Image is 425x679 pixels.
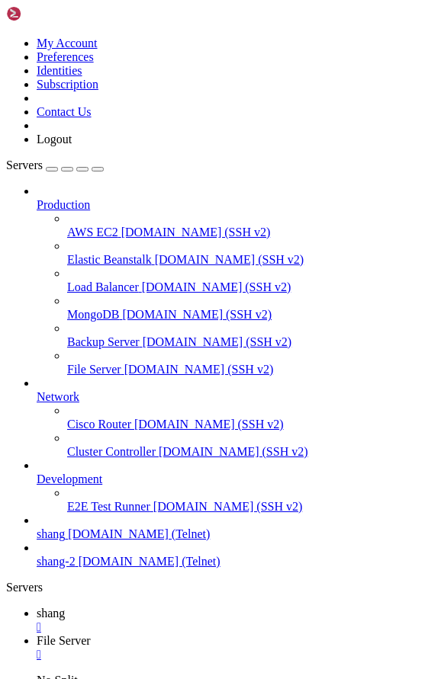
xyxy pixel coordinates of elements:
[124,363,274,376] span: [DOMAIN_NAME] (SSH v2)
[12,98,177,109] span: Seamless Server Management:
[67,226,419,239] a: AWS EC2 [DOMAIN_NAME] (SSH v2)
[195,418,208,429] span: <<
[67,500,419,514] a: E2E Test Runner [DOMAIN_NAME] (SSH v2)
[6,258,227,269] x-row: Lerissa 6m OOC
[67,308,119,321] span: MongoDB
[6,463,227,475] x-row: Exits
[37,50,94,63] a: Preferences
[55,258,61,269] span: l
[37,634,91,647] span: File Server
[37,555,419,569] a: shang-2 [DOMAIN_NAME] (Telnet)
[128,178,238,189] span: https://shellngn.com
[6,159,104,171] a: Servers
[6,372,227,383] x-row: Madoie A blonde half-naked woman. 1m OOC
[67,258,79,269] span: p-
[37,620,419,634] div: 
[6,189,227,200] x-row: Ahmeus Average [DEMOGRAPHIC_DATA] in his thirties. 11s OOC
[6,120,227,132] x-row: * Enjoy easy management of files and folders, swift data transfers, and the ability to edit your ...
[134,418,284,431] span: [DOMAIN_NAME] (SSH v2)
[31,155,43,166] span: <<
[61,258,67,269] span: i
[6,581,419,594] div: Servers
[55,98,85,109] span: NOTE:
[122,308,272,321] span: [DOMAIN_NAME] (SSH v2)
[37,472,419,486] a: Development
[6,463,378,475] span: -------------------------------------------------------------
[6,6,227,18] x-row: OOC Nexus - The Waking World(#0RAbBIJM)
[37,648,419,661] a: 
[6,63,227,75] x-row: It also has a full-featured SFTP client, remote desktop with RDP and VNC, and more.
[201,429,256,440] span: +beginner
[6,132,227,143] x-row: * Take full control of your remote servers using our RDP or VNC from your browser.
[6,132,227,143] x-row: +view here '+help view'
[67,280,419,294] a: Load Balancer [DOMAIN_NAME] (SSH v2)
[214,258,281,269] span: at the door
[67,322,419,349] li: Backup Server [DOMAIN_NAME] (SSH v2)
[37,607,65,620] span: shang
[6,543,227,555] x-row: Halimah pages: Hehe. It does feel nice to blush in an overly sexy outfit ^_^
[6,303,227,315] x-row: [PERSON_NAME] blonde with an innocent face 8m OOC
[79,258,85,269] span: c
[6,29,227,40] x-row: The air is electric, brimming with a nameless kind of magical energy that fills the surroundings ...
[177,452,220,463] span: Sign Up
[37,184,419,376] li: Production
[6,52,227,63] x-row: Shellngn is a web-based SSH client that allows you to connect to your servers from anywhere witho...
[67,500,150,513] span: E2E Test Runner
[6,75,227,86] x-row: of others, but you see nothing but the cloud. Flashes of flesh and form ignite in your eyes as if...
[37,133,72,146] a: Logout
[67,486,419,514] li: E2E Test Runner [DOMAIN_NAME] (SSH v2)
[37,555,76,568] span: shang-2
[6,63,227,75] x-row: to a single hard tint of electric blue driven into the cloud from elsewhere. The air moves and sh...
[67,363,121,376] span: File Server
[6,98,227,109] x-row: This room has been set silent. Newbies are encouraged to use the newbie channel to have their que...
[6,98,227,109] x-row: * Whether you're using or , enjoy the convenience of managing your servers from anywhere.
[12,132,183,143] span: Remote Desktop Capabilities:
[6,360,227,372] x-row: [PERSON_NAME] A handsome teenage boy. 8m OOC
[37,472,102,485] span: Development
[6,555,227,566] x-row: p :would dress her Farmwife arrives from the idle room, looking significantly less comatose.
[37,514,419,541] li: shang [DOMAIN_NAME] (Telnet)
[6,498,227,509] x-row: Free Code Room <FCR> Lost and Found <LF> Hall of Removal <R>
[6,566,12,578] div: (0, 49)
[146,440,183,452] span: +rules
[6,109,227,120] x-row: * Work on multiple sessions, automate your SSH commands, and establish connections with just a si...
[67,294,419,322] li: MongoDB [DOMAIN_NAME] (SSH v2)
[6,246,227,258] x-row: Lamia Guess you'll just have to look? 9m OOC
[6,418,227,429] x-row: Objects
[6,349,227,360] x-row: [PERSON_NAME] [PERSON_NAME] silken hair and hourglass body 1m OOC
[67,226,118,239] span: AWS EC2
[142,280,291,293] span: [DOMAIN_NAME] (SSH v2)
[12,143,140,155] span: Mobile Compatibility:
[98,258,104,269] span: p
[67,363,419,376] a: File Server [DOMAIN_NAME] (SSH v2)
[153,500,303,513] span: [DOMAIN_NAME] (SSH v2)
[143,335,292,348] span: [DOMAIN_NAME] (SSH v2)
[12,440,146,452] span: Pillar of Edification:
[6,475,227,486] x-row: IC <IC> Portal Nexus <PN> Idle Room <IR>
[12,452,177,463] span: Want to be a helper? type '
[67,431,419,459] li: Cluster Controller [DOMAIN_NAME] (SSH v2)
[67,253,419,267] a: Elastic Beanstalk [DOMAIN_NAME] (SSH v2)
[67,253,152,266] span: Elastic Beanstalk
[159,445,308,458] span: [DOMAIN_NAME] (SSH v2)
[49,258,55,269] span: C
[37,37,98,50] a: My Account
[6,200,227,212] x-row: [PERSON_NAME] Looking for a sister 1m OOC
[67,404,419,431] li: Cisco Router [DOMAIN_NAME] (SSH v2)
[6,29,146,40] span: This is a demo session.
[37,198,419,212] a: Production
[6,326,227,338] x-row: Natigaru Dark Elf Beauty wearing little 4m OOC
[104,258,159,269] span: there's a
[12,109,134,120] span: Advanced SSH Client:
[121,226,271,239] span: [DOMAIN_NAME] (SSH v2)
[67,335,140,348] span: Backup Server
[6,155,227,166] x-row: Players
[6,315,227,326] x-row: [PERSON_NAME] A slightly rumpled computer programmer. 2m OOC
[37,527,419,541] a: shang [DOMAIN_NAME] (Telnet)
[37,376,419,459] li: Network
[68,527,210,540] span: [DOMAIN_NAME] (Telnet)
[67,349,419,376] li: File Server [DOMAIN_NAME] (SSH v2)
[6,486,227,498] x-row: Building Nexus <BN> OOC Bar And Grill <OBG> Descing Room <DR>
[37,527,65,540] span: shang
